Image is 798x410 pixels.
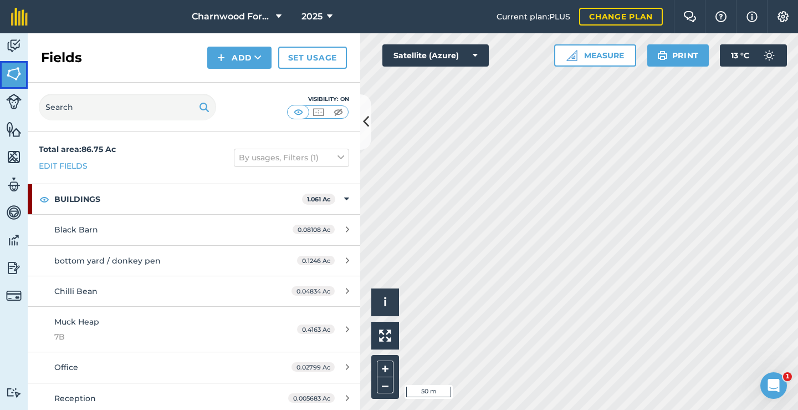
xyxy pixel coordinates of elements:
[776,11,790,22] img: A cog icon
[6,176,22,193] img: svg+xml;base64,PD94bWwgdmVyc2lvbj0iMS4wIiBlbmNvZGluZz0idXRmLTgiPz4KPCEtLSBHZW5lcmF0b3I6IEFkb2JlIE...
[291,107,305,118] img: svg+xml;base64,PHN2ZyB4bWxucz0iaHR0cDovL3d3dy53My5vcmcvMjAwMC9zdmciIHdpZHRoPSI1MCIgaGVpZ2h0PSI0MC...
[382,44,489,67] button: Satellite (Azure)
[566,50,577,61] img: Ruler icon
[207,47,272,69] button: Add
[192,10,272,23] span: Charnwood Forest Alpacas
[217,51,225,64] img: svg+xml;base64,PHN2ZyB4bWxucz0iaHR0cDovL3d3dy53My5vcmcvMjAwMC9zdmciIHdpZHRoPSIxNCIgaGVpZ2h0PSIyNC...
[371,288,399,316] button: i
[54,393,96,403] span: Reception
[307,195,331,203] strong: 1.061 Ac
[199,100,209,114] img: svg+xml;base64,PHN2ZyB4bWxucz0iaHR0cDovL3d3dy53My5vcmcvMjAwMC9zdmciIHdpZHRoPSIxOSIgaGVpZ2h0PSIyNC...
[383,295,387,309] span: i
[291,286,335,296] span: 0.04834 Ac
[6,232,22,249] img: svg+xml;base64,PD94bWwgdmVyc2lvbj0iMS4wIiBlbmNvZGluZz0idXRmLTgiPz4KPCEtLSBHZW5lcmF0b3I6IEFkb2JlIE...
[6,288,22,303] img: svg+xml;base64,PD94bWwgdmVyc2lvbj0iMS4wIiBlbmNvZGluZz0idXRmLTgiPz4KPCEtLSBHZW5lcmF0b3I6IEFkb2JlIE...
[54,184,302,214] strong: BUILDINGS
[731,44,749,67] span: 13 ° C
[377,377,393,393] button: –
[6,387,22,398] img: svg+xml;base64,PD94bWwgdmVyc2lvbj0iMS4wIiBlbmNvZGluZz0idXRmLTgiPz4KPCEtLSBHZW5lcmF0b3I6IEFkb2JlIE...
[647,44,709,67] button: Print
[683,11,697,22] img: Two speech bubbles overlapping with the left bubble in the forefront
[6,121,22,138] img: svg+xml;base64,PHN2ZyB4bWxucz0iaHR0cDovL3d3dy53My5vcmcvMjAwMC9zdmciIHdpZHRoPSI1NiIgaGVpZ2h0PSI2MC...
[720,44,787,67] button: 13 °C
[41,49,82,67] h2: Fields
[54,286,98,296] span: Chilli Bean
[377,361,393,377] button: +
[39,94,216,120] input: Search
[6,204,22,221] img: svg+xml;base64,PD94bWwgdmVyc2lvbj0iMS4wIiBlbmNvZGluZz0idXRmLTgiPz4KPCEtLSBHZW5lcmF0b3I6IEFkb2JlIE...
[758,44,780,67] img: svg+xml;base64,PD94bWwgdmVyc2lvbj0iMS4wIiBlbmNvZGluZz0idXRmLTgiPz4KPCEtLSBHZW5lcmF0b3I6IEFkb2JlIE...
[497,11,570,23] span: Current plan : PLUS
[331,107,345,118] img: svg+xml;base64,PHN2ZyB4bWxucz0iaHR0cDovL3d3dy53My5vcmcvMjAwMC9zdmciIHdpZHRoPSI1MCIgaGVpZ2h0PSI0MC...
[579,8,663,26] a: Change plan
[11,8,28,26] img: fieldmargin Logo
[288,393,335,403] span: 0.005683 Ac
[287,95,349,104] div: Visibility: On
[783,372,792,381] span: 1
[6,38,22,54] img: svg+xml;base64,PD94bWwgdmVyc2lvbj0iMS4wIiBlbmNvZGluZz0idXRmLTgiPz4KPCEtLSBHZW5lcmF0b3I6IEFkb2JlIE...
[28,184,360,214] div: BUILDINGS1.061 Ac
[54,362,78,372] span: Office
[234,149,349,166] button: By usages, Filters (1)
[6,65,22,82] img: svg+xml;base64,PHN2ZyB4bWxucz0iaHR0cDovL3d3dy53My5vcmcvMjAwMC9zdmciIHdpZHRoPSI1NiIgaGVpZ2h0PSI2MC...
[39,160,88,172] a: Edit fields
[293,225,335,234] span: 0.08108 Ac
[54,256,161,266] span: bottom yard / donkey pen
[54,225,98,235] span: Black Barn
[54,317,99,327] span: Muck Heap
[714,11,728,22] img: A question mark icon
[746,10,758,23] img: svg+xml;base64,PHN2ZyB4bWxucz0iaHR0cDovL3d3dy53My5vcmcvMjAwMC9zdmciIHdpZHRoPSIxNyIgaGVpZ2h0PSIxNy...
[28,276,360,306] a: Chilli Bean0.04834 Ac
[6,260,22,276] img: svg+xml;base64,PD94bWwgdmVyc2lvbj0iMS4wIiBlbmNvZGluZz0idXRmLTgiPz4KPCEtLSBHZW5lcmF0b3I6IEFkb2JlIE...
[39,144,116,154] strong: Total area : 86.75 Ac
[291,362,335,372] span: 0.02799 Ac
[297,256,335,265] span: 0.1246 Ac
[28,246,360,276] a: bottom yard / donkey pen0.1246 Ac
[28,215,360,245] a: Black Barn0.08108 Ac
[311,107,325,118] img: svg+xml;base64,PHN2ZyB4bWxucz0iaHR0cDovL3d3dy53My5vcmcvMjAwMC9zdmciIHdpZHRoPSI1MCIgaGVpZ2h0PSI0MC...
[760,372,787,399] iframe: Intercom live chat
[657,49,668,62] img: svg+xml;base64,PHN2ZyB4bWxucz0iaHR0cDovL3d3dy53My5vcmcvMjAwMC9zdmciIHdpZHRoPSIxOSIgaGVpZ2h0PSIyNC...
[297,325,335,334] span: 0.4163 Ac
[6,94,22,109] img: svg+xml;base64,PD94bWwgdmVyc2lvbj0iMS4wIiBlbmNvZGluZz0idXRmLTgiPz4KPCEtLSBHZW5lcmF0b3I6IEFkb2JlIE...
[379,330,391,342] img: Four arrows, one pointing top left, one top right, one bottom right and the last bottom left
[6,149,22,165] img: svg+xml;base64,PHN2ZyB4bWxucz0iaHR0cDovL3d3dy53My5vcmcvMjAwMC9zdmciIHdpZHRoPSI1NiIgaGVpZ2h0PSI2MC...
[278,47,347,69] a: Set usage
[28,352,360,382] a: Office0.02799 Ac
[28,307,360,352] a: Muck Heap7B0.4163 Ac
[301,10,323,23] span: 2025
[39,193,49,206] img: svg+xml;base64,PHN2ZyB4bWxucz0iaHR0cDovL3d3dy53My5vcmcvMjAwMC9zdmciIHdpZHRoPSIxOCIgaGVpZ2h0PSIyNC...
[554,44,636,67] button: Measure
[54,331,263,343] span: 7B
